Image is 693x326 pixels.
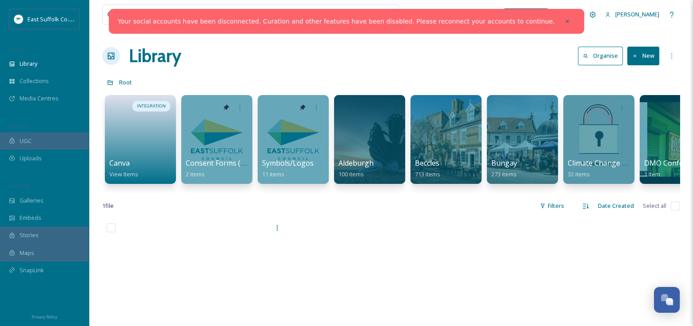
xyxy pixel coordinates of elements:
span: COLLECT [9,123,28,130]
span: Library [20,60,37,68]
a: Bungay273 items [491,159,517,178]
div: Date Created [593,197,638,215]
span: 1 item [644,170,660,178]
span: 32 items [568,170,590,178]
a: [PERSON_NAME] [601,6,664,23]
a: View all files [342,6,394,23]
span: Bungay [491,158,517,168]
a: Root [119,77,132,87]
a: Symbols/Logos11 items [262,159,314,178]
span: [PERSON_NAME] [615,10,659,18]
span: WIDGETS [9,183,29,189]
span: View Items [109,170,138,178]
a: What's New [504,8,548,21]
span: Maps [20,249,34,257]
span: 713 items [415,170,440,178]
span: 1 file [102,202,114,210]
span: 100 items [339,170,364,178]
a: Consent Forms (Template)2 items [186,159,275,178]
span: East Suffolk Council [28,15,80,23]
span: Embeds [20,214,41,222]
span: Climate Change & Sustainability [568,158,673,168]
span: 11 items [262,170,284,178]
span: 2 items [186,170,205,178]
span: Select all [643,202,666,210]
span: Galleries [20,196,44,205]
div: Filters [535,197,569,215]
span: MEDIA [9,46,24,52]
img: ESC%20Logo.png [14,15,23,24]
span: Stories [20,231,39,239]
span: Beccles [415,158,439,168]
a: Your social accounts have been disconnected. Curation and other features have been disabled. Plea... [118,17,554,26]
span: Collections [20,77,49,85]
a: Beccles713 items [415,159,440,178]
span: Aldeburgh [339,158,374,168]
span: Uploads [20,154,42,163]
button: New [627,47,659,65]
span: 273 items [491,170,517,178]
span: Symbols/Logos [262,158,314,168]
a: Privacy Policy [32,311,57,322]
a: Climate Change & Sustainability32 items [568,159,673,178]
span: Canva [109,158,130,168]
a: Library [129,43,181,69]
span: Privacy Policy [32,314,57,320]
span: INTEGRATION [137,103,166,109]
a: Aldeburgh100 items [339,159,374,178]
span: SnapLink [20,266,44,274]
span: Consent Forms (Template) [186,158,275,168]
button: Open Chat [654,287,680,313]
a: INTEGRATIONCanvaView Items [102,91,179,184]
span: Root [119,78,132,86]
a: Organise [578,47,627,65]
span: Media Centres [20,94,59,103]
span: UGC [20,137,32,145]
input: Search your library [123,5,326,24]
button: Organise [578,47,623,65]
